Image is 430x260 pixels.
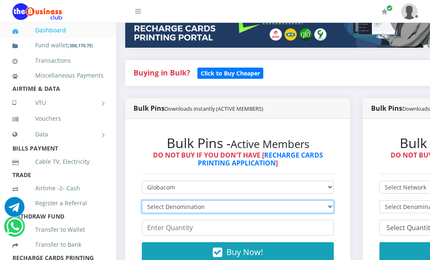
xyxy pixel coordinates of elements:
span: Renew/Upgrade Subscription [386,5,393,11]
a: Dashboard [12,21,104,40]
a: Chat for support [6,223,23,236]
a: Fund wallet[388,170.75] [12,36,104,55]
a: Vouchers [12,109,104,128]
b: 388,170.75 [69,42,92,49]
i: Renew/Upgrade Subscription [381,8,388,15]
span: Buy Now! [226,246,263,258]
a: Miscellaneous Payments [12,66,104,85]
a: Transfer to Bank [12,235,104,254]
a: Transactions [12,51,104,70]
a: RECHARGE CARDS PRINTING APPLICATION [198,151,323,168]
a: Cable TV, Electricity [12,152,104,171]
strong: Bulk Pins [134,104,263,113]
small: Downloads instantly (ACTIVE MEMBERS) [165,105,263,112]
img: User [401,3,418,19]
input: Enter Quantity [142,220,334,236]
strong: DO NOT BUY IF YOU DON'T HAVE [ ] [153,151,323,168]
small: [ ] [68,42,93,49]
h2: Bulk Pins - [142,135,334,151]
a: Data [12,124,104,145]
a: VTU [12,92,104,113]
a: Register a Referral [12,194,104,213]
strong: Buying in Bulk? [134,68,190,78]
b: Click to Buy Cheaper [201,69,260,77]
small: Active Members [231,137,309,151]
a: Click to Buy Cheaper [197,68,263,78]
a: Chat for support [5,203,24,217]
a: Airtime -2- Cash [12,179,104,198]
a: Transfer to Wallet [12,220,104,239]
img: Logo [12,3,62,20]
